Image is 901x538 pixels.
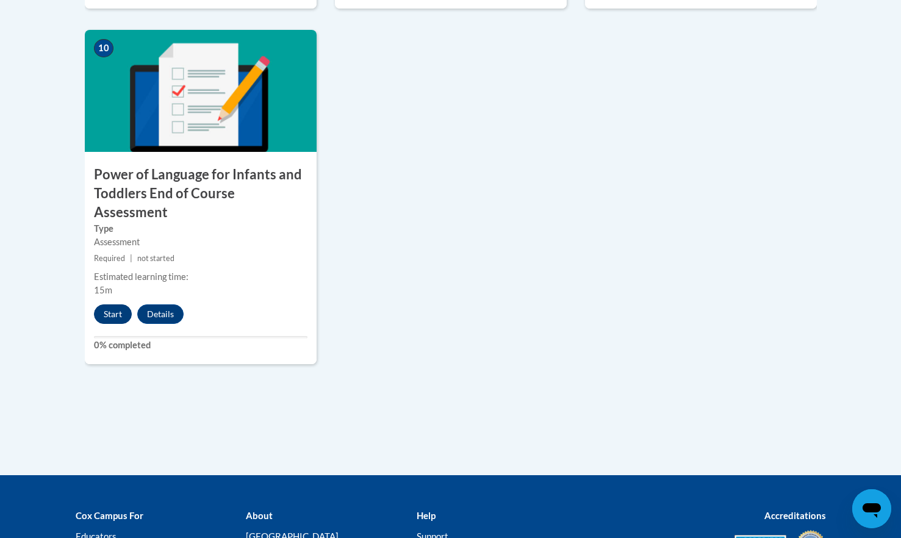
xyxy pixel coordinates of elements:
[94,39,113,57] span: 10
[94,304,132,324] button: Start
[94,339,307,352] label: 0% completed
[764,510,826,521] b: Accreditations
[85,30,317,152] img: Course Image
[94,235,307,249] div: Assessment
[852,489,891,528] iframe: Button to launch messaging window
[94,270,307,284] div: Estimated learning time:
[94,285,112,295] span: 15m
[76,510,143,521] b: Cox Campus For
[94,222,307,235] label: Type
[137,304,184,324] button: Details
[130,254,132,263] span: |
[85,165,317,221] h3: Power of Language for Infants and Toddlers End of Course Assessment
[417,510,436,521] b: Help
[137,254,174,263] span: not started
[246,510,273,521] b: About
[94,254,125,263] span: Required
